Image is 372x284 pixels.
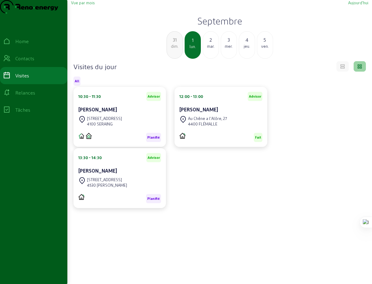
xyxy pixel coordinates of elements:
cam-card-title: [PERSON_NAME] [179,106,218,112]
div: Visites [15,72,29,79]
span: Vue par mois [71,0,95,5]
div: jeu. [239,43,255,49]
div: 4400 FLÉMALLE [188,121,227,127]
div: 1 [185,36,200,44]
div: ven. [257,43,273,49]
div: 4 [239,36,255,43]
div: mar. [203,43,219,49]
div: 12:00 - 13:00 [179,94,203,99]
div: Relances [15,89,35,96]
span: Fait [255,135,261,140]
img: PVELEC [179,133,186,139]
div: mer. [221,43,237,49]
span: Advisor [148,155,160,160]
div: Au Chêne a l'Alôre, 27 [188,116,227,121]
div: 13:30 - 14:30 [78,155,102,160]
div: 2 [203,36,219,43]
span: Aujourd'hui [348,0,368,5]
span: Advisor [249,94,261,99]
div: 5 [257,36,273,43]
div: 31 [167,36,182,43]
h2: Septembre [71,15,368,26]
div: 4100 SERAING [87,121,122,127]
img: PVELEC [78,194,85,200]
img: CIME [78,133,85,139]
div: lun. [185,44,200,49]
span: Advisor [148,94,160,99]
div: Tâches [15,106,30,114]
span: Planifié [147,196,160,201]
div: dim. [167,43,182,49]
h4: Visites du jour [73,62,117,71]
div: [STREET_ADDRESS] [87,177,127,182]
cam-card-title: [PERSON_NAME] [78,106,117,112]
div: [STREET_ADDRESS] [87,116,122,121]
div: Home [15,38,29,45]
div: 4530 [PERSON_NAME] [87,182,127,188]
span: All [75,79,79,83]
div: Contacts [15,55,34,62]
cam-card-title: [PERSON_NAME] [78,168,117,174]
img: CITI [86,133,92,139]
div: 3 [221,36,237,43]
span: Planifié [147,135,160,140]
div: 10:30 - 11:30 [78,94,101,99]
